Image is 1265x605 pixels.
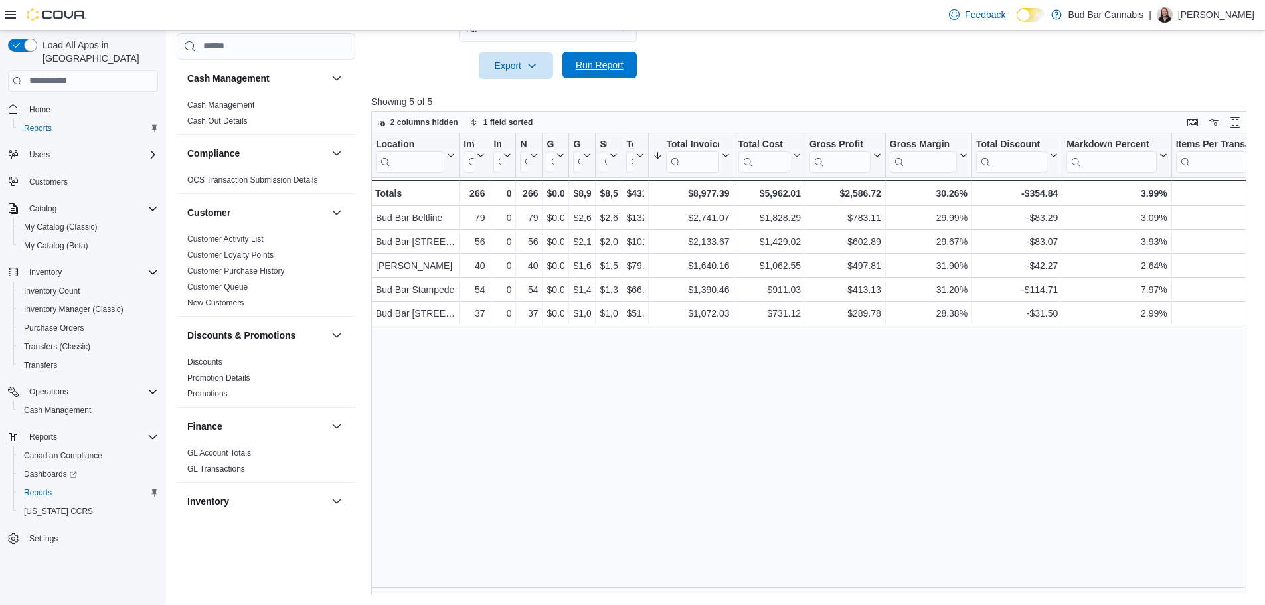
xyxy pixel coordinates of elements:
div: $1,560.36 [600,258,618,274]
div: 40 [464,258,485,274]
a: Customer Queue [187,282,248,292]
div: Location [376,138,444,151]
a: Reports [19,120,57,136]
span: Catalog [24,201,158,216]
div: 266 [520,185,538,201]
button: Total Invoiced [653,138,729,172]
button: Total Tax [626,138,644,172]
span: Customers [29,177,68,187]
a: Dashboards [13,465,163,483]
span: Customer Activity List [187,234,264,244]
a: Cash Management [187,100,254,110]
button: Display options [1206,114,1222,130]
button: Discounts & Promotions [187,329,326,342]
span: My Catalog (Classic) [19,219,158,235]
div: 0 [493,210,511,226]
div: $1,052.40 [573,305,591,321]
div: $413.13 [809,282,881,298]
a: Discounts [187,357,222,367]
span: Dashboards [19,466,158,482]
div: -$114.71 [976,282,1058,298]
button: Total Discount [976,138,1058,172]
div: $2,611.40 [600,210,618,226]
div: Cash Management [177,97,355,134]
div: 54 [464,282,485,298]
div: Gross Profit [809,138,871,172]
div: 31.90% [890,258,968,274]
span: Inventory [24,264,158,280]
div: $2,586.72 [809,185,881,201]
span: Inventory Manager (Classic) [24,304,124,315]
span: Cash Management [24,405,91,416]
div: Customer [177,231,355,316]
div: Invoices Sold [464,138,474,172]
div: Invoices Sold [464,138,474,151]
a: Cash Management [19,402,96,418]
span: Transfers [19,357,158,373]
div: $1,020.90 [600,305,618,321]
button: Reports [3,428,163,446]
span: 2 columns hidden [390,117,458,128]
a: GL Account Totals [187,448,251,458]
span: Reports [24,123,52,133]
div: $1,602.63 [573,258,591,274]
div: Bud Bar Stampede [376,282,455,298]
div: $2,133.67 [653,234,729,250]
a: New Customers [187,298,244,307]
button: Location [376,138,455,172]
button: Subtotal [600,138,618,172]
button: Compliance [187,147,326,160]
span: Canadian Compliance [24,450,102,461]
span: GL Transactions [187,464,245,474]
button: My Catalog (Beta) [13,236,163,255]
div: 0 [493,234,511,250]
button: Transfers [13,356,163,375]
span: Home [24,101,158,118]
div: Total Invoiced [666,138,718,151]
span: Cash Management [19,402,158,418]
div: $132.19 [626,210,644,226]
div: Total Cost [738,138,790,151]
div: [PERSON_NAME] [376,258,455,274]
a: OCS Transaction Submission Details [187,175,318,185]
div: -$83.29 [976,210,1058,226]
button: Gross Margin [890,138,968,172]
div: Net Sold [520,138,527,172]
div: Markdown Percent [1066,138,1156,172]
div: $1,324.16 [600,282,618,298]
span: My Catalog (Beta) [24,240,88,251]
div: Bud Bar [STREET_ADDRESS] [376,234,455,250]
span: Transfers (Classic) [19,339,158,355]
div: -$31.50 [976,305,1058,321]
button: Cash Management [13,401,163,420]
a: Customers [24,174,73,190]
input: Dark Mode [1017,8,1045,22]
div: 37 [464,305,485,321]
div: $0.00 [547,258,564,274]
div: Net Sold [520,138,527,151]
span: Purchase Orders [24,323,84,333]
span: Dashboards [24,469,77,479]
a: [US_STATE] CCRS [19,503,98,519]
div: 7.97% [1066,282,1167,298]
span: Washington CCRS [19,503,158,519]
span: Settings [24,530,158,547]
div: $1,390.46 [653,282,729,298]
img: Cova [27,8,86,21]
div: 56 [520,234,538,250]
button: Inventory [329,493,345,509]
h3: Discounts & Promotions [187,329,295,342]
div: $2,694.69 [573,210,591,226]
span: Canadian Compliance [19,448,158,464]
span: Users [29,149,50,160]
div: Total Discount [976,138,1047,151]
div: -$83.07 [976,234,1058,250]
button: Export [479,52,553,79]
a: Reports [19,485,57,501]
div: Gift Cards [547,138,554,151]
button: Markdown Percent [1066,138,1167,172]
span: Inventory [29,267,62,278]
button: Keyboard shortcuts [1185,114,1201,130]
div: Total Tax [626,138,633,151]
